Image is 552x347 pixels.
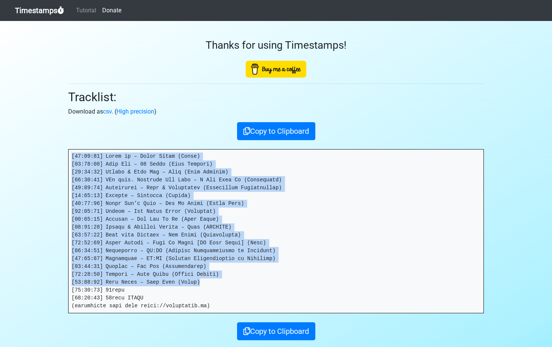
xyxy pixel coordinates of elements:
a: Tutorial [73,3,99,18]
img: Buy Me A Coffee [246,61,306,78]
button: Copy to Clipboard [237,122,315,140]
iframe: Drift Widget Chat Controller [515,310,543,338]
button: Copy to Clipboard [237,322,315,340]
h3: Thanks for using Timestamps! [68,39,484,52]
a: csv [103,108,112,115]
a: Timestamps [15,3,64,18]
h2: Tracklist: [68,90,484,104]
a: Donate [99,3,124,18]
pre: [47:09:81] Lorem ip – Dolor Sitam (Conse) [03:78:08] Adip Eli – 08 Seddo (Eius Tempori) [29:34:32... [69,150,483,313]
a: High precision [116,108,154,115]
p: Download as . ( ) [68,107,484,116]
